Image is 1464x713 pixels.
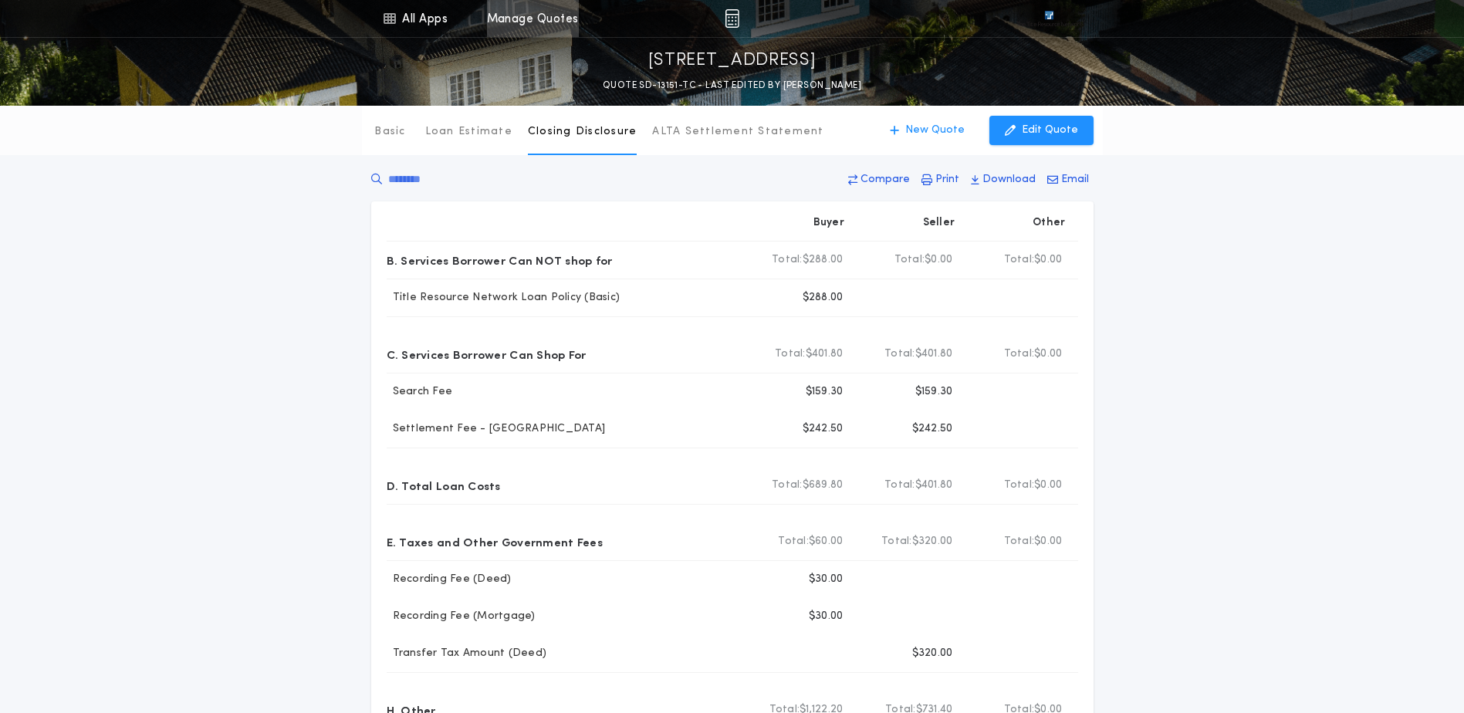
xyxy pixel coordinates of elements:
button: New Quote [874,116,980,145]
p: E. Taxes and Other Government Fees [387,529,603,554]
button: Download [966,166,1040,194]
span: $288.00 [803,252,844,268]
p: Closing Disclosure [528,124,637,140]
p: C. Services Borrower Can Shop For [387,342,587,367]
span: $0.00 [1034,252,1062,268]
p: Search Fee [387,384,453,400]
p: Download [982,172,1036,188]
p: Basic [374,124,405,140]
b: Total: [772,478,803,493]
p: $159.30 [915,384,953,400]
p: Loan Estimate [425,124,512,140]
p: $30.00 [809,609,844,624]
b: Total: [1004,478,1035,493]
p: [STREET_ADDRESS] [648,49,817,73]
p: Recording Fee (Deed) [387,572,512,587]
p: Settlement Fee - [GEOGRAPHIC_DATA] [387,421,606,437]
b: Total: [772,252,803,268]
p: Buyer [813,215,844,231]
p: Seller [923,215,955,231]
span: $401.80 [915,478,953,493]
b: Total: [775,346,806,362]
p: B. Services Borrower Can NOT shop for [387,248,613,272]
span: $689.80 [803,478,844,493]
b: Total: [884,346,915,362]
p: $242.50 [912,421,953,437]
img: img [725,9,739,28]
span: $401.80 [806,346,844,362]
p: $30.00 [809,572,844,587]
p: $320.00 [912,646,953,661]
span: $0.00 [1034,478,1062,493]
b: Total: [1004,252,1035,268]
p: Other [1033,215,1065,231]
p: New Quote [905,123,965,138]
span: $401.80 [915,346,953,362]
span: $0.00 [1034,346,1062,362]
p: $242.50 [803,421,844,437]
button: Print [917,166,964,194]
p: Edit Quote [1022,123,1078,138]
p: Recording Fee (Mortgage) [387,609,536,624]
span: $0.00 [925,252,952,268]
b: Total: [778,534,809,549]
p: D. Total Loan Costs [387,473,501,498]
p: $159.30 [806,384,844,400]
p: Compare [860,172,910,188]
p: Email [1061,172,1089,188]
button: Edit Quote [989,116,1094,145]
b: Total: [884,478,915,493]
span: $320.00 [912,534,953,549]
p: QUOTE SD-13151-TC - LAST EDITED BY [PERSON_NAME] [603,78,861,93]
b: Total: [881,534,912,549]
p: $288.00 [803,290,844,306]
p: Print [935,172,959,188]
p: ALTA Settlement Statement [652,124,823,140]
p: Title Resource Network Loan Policy (Basic) [387,290,620,306]
span: $60.00 [809,534,844,549]
span: $0.00 [1034,534,1062,549]
b: Total: [1004,346,1035,362]
button: Email [1043,166,1094,194]
b: Total: [894,252,925,268]
b: Total: [1004,534,1035,549]
p: Transfer Tax Amount (Deed) [387,646,547,661]
button: Compare [844,166,915,194]
img: vs-icon [1016,11,1081,26]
